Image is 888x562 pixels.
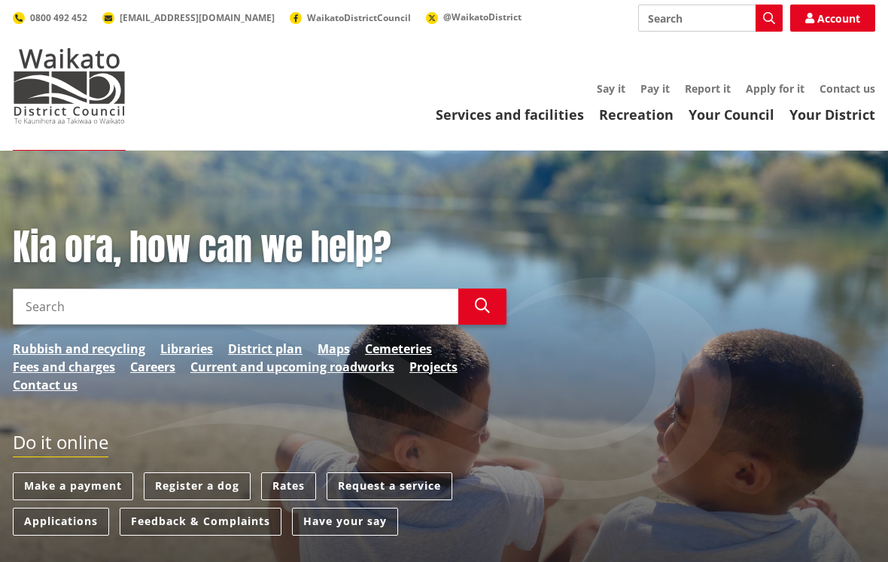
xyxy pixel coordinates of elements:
[640,81,670,96] a: Pay it
[190,358,394,376] a: Current and upcoming roadworks
[443,11,522,23] span: @WaikatoDistrict
[13,508,109,536] a: Applications
[820,81,875,96] a: Contact us
[120,11,275,24] span: [EMAIL_ADDRESS][DOMAIN_NAME]
[790,5,875,32] a: Account
[160,340,213,358] a: Libraries
[599,105,674,124] a: Recreation
[102,11,275,24] a: [EMAIL_ADDRESS][DOMAIN_NAME]
[789,105,875,124] a: Your District
[638,5,783,32] input: Search input
[144,472,251,500] a: Register a dog
[13,11,87,24] a: 0800 492 452
[13,358,115,376] a: Fees and charges
[120,508,281,536] a: Feedback & Complaints
[685,81,731,96] a: Report it
[597,81,625,96] a: Say it
[409,358,458,376] a: Projects
[292,508,398,536] a: Have your say
[307,11,411,24] span: WaikatoDistrictCouncil
[365,340,432,358] a: Cemeteries
[228,340,303,358] a: District plan
[13,472,133,500] a: Make a payment
[426,11,522,23] a: @WaikatoDistrict
[327,472,452,500] a: Request a service
[130,358,175,376] a: Careers
[436,105,584,124] a: Services and facilities
[290,11,411,24] a: WaikatoDistrictCouncil
[746,81,804,96] a: Apply for it
[13,226,506,270] h1: Kia ora, how can we help?
[30,11,87,24] span: 0800 492 452
[261,472,316,500] a: Rates
[689,105,774,124] a: Your Council
[13,432,108,458] h2: Do it online
[13,48,126,124] img: Waikato District Council - Te Kaunihera aa Takiwaa o Waikato
[318,340,350,358] a: Maps
[13,376,78,394] a: Contact us
[13,289,458,325] input: Search input
[13,340,145,358] a: Rubbish and recycling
